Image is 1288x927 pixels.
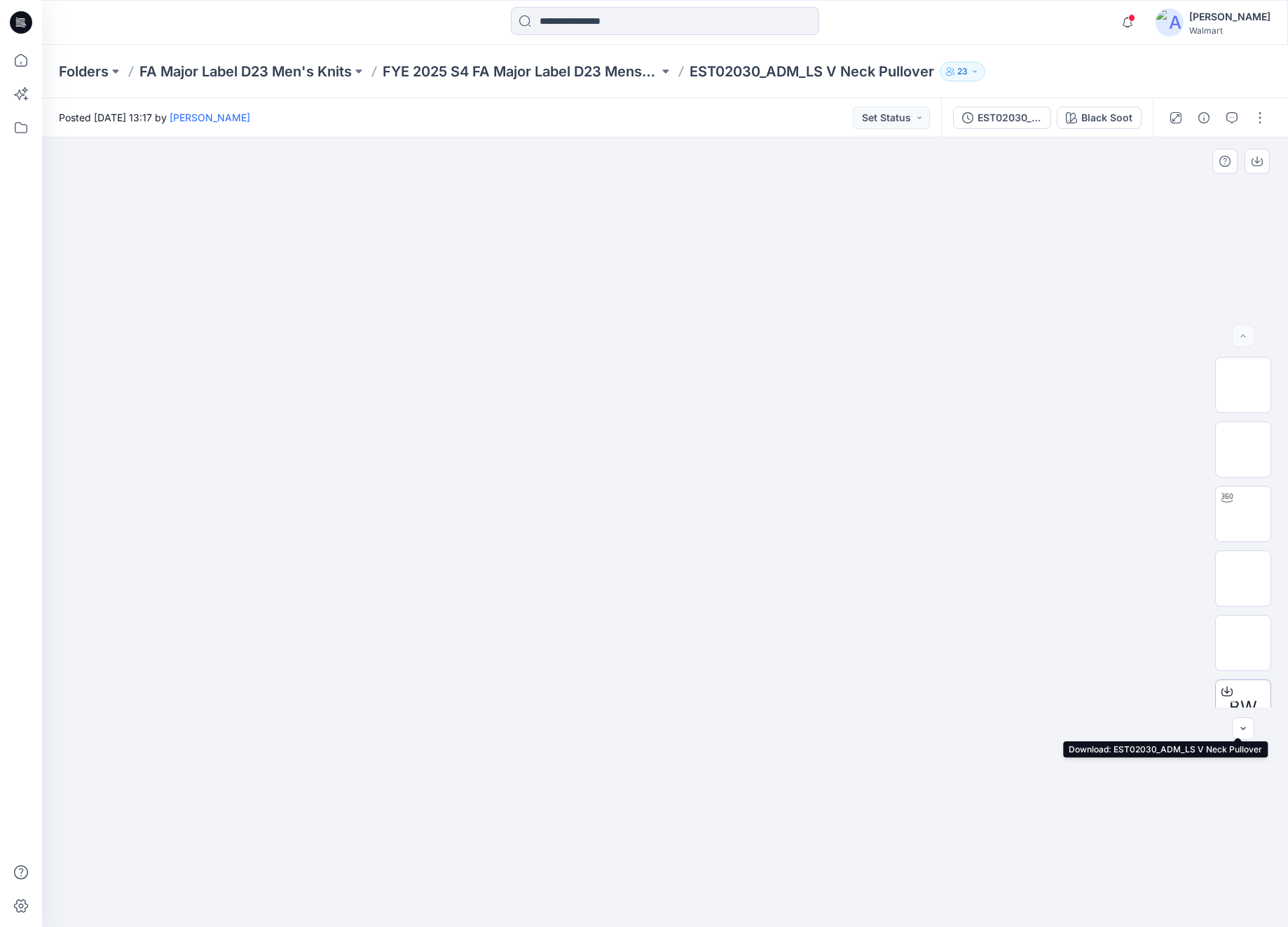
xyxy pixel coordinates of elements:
[59,110,250,125] span: Posted [DATE] 13:17 by
[1189,25,1270,36] div: Walmart
[59,62,109,81] a: Folders
[940,62,985,81] button: 23
[1081,110,1132,126] div: Black Soot
[383,62,659,81] a: FYE 2025 S4 FA Major Label D23 Mens Knits
[1156,8,1184,36] img: avatar
[957,64,968,79] p: 23
[953,107,1051,129] button: EST02030_ADM_LS V Neck Pullover
[1189,8,1270,25] div: [PERSON_NAME]
[170,111,250,123] a: [PERSON_NAME]
[690,62,934,81] p: EST02030_ADM_LS V Neck Pullover
[139,62,352,81] a: FA Major Label D23 Men's Knits
[978,110,1042,126] div: EST02030_ADM_LS V Neck Pullover
[1057,107,1142,129] button: Black Soot
[1193,107,1215,129] button: Details
[1229,695,1257,720] span: BW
